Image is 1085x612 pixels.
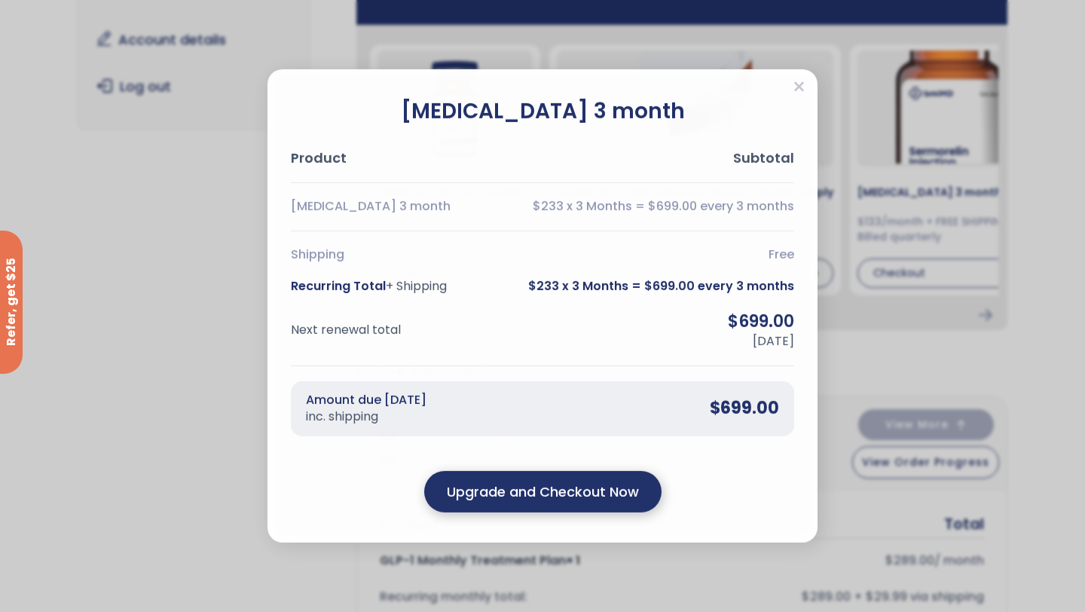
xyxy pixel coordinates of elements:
[291,96,794,126] h2: [MEDICAL_DATA] 3 month
[447,482,639,502] output: Upgrade and Checkout Now
[753,333,794,350] smal: [DATE]
[528,278,794,295] span: $233 x 3 Months = $699.00 every 3 months
[291,148,347,167] span: Product
[728,311,794,334] output: $699.00
[306,409,426,425] small: inc. shipping
[769,246,794,263] output: Free
[424,471,662,513] div: Upgrade and Checkout Now
[291,199,451,216] span: [MEDICAL_DATA] 3 month
[291,246,344,263] span: Shipping
[291,278,447,295] span: Recurring Total
[291,322,401,338] span: Next renewal total
[710,397,779,421] span: $699.00
[306,392,426,426] span: Amount due [DATE]
[733,148,794,167] span: Subtotal
[386,277,447,295] small: + Shipping
[793,79,805,99] div: Close
[533,199,794,216] output: $233 x 3 Months = $699.00 every 3 months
